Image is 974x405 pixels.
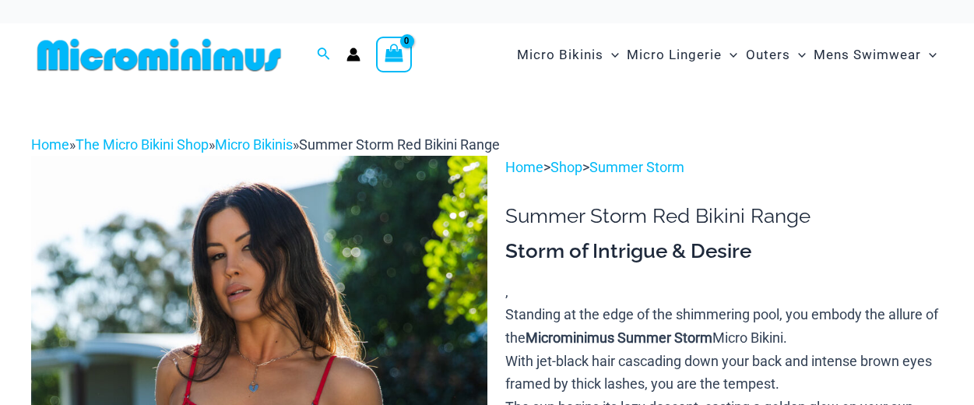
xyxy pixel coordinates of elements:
[215,136,293,153] a: Micro Bikinis
[513,31,623,79] a: Micro BikinisMenu ToggleMenu Toggle
[810,31,941,79] a: Mens SwimwearMenu ToggleMenu Toggle
[623,31,741,79] a: Micro LingerieMenu ToggleMenu Toggle
[742,31,810,79] a: OutersMenu ToggleMenu Toggle
[746,35,790,75] span: Outers
[722,35,737,75] span: Menu Toggle
[921,35,937,75] span: Menu Toggle
[511,29,943,81] nav: Site Navigation
[505,204,943,228] h1: Summer Storm Red Bikini Range
[505,156,943,179] p: > >
[627,35,722,75] span: Micro Lingerie
[505,238,943,265] h3: Storm of Intrigue & Desire
[31,136,69,153] a: Home
[299,136,500,153] span: Summer Storm Red Bikini Range
[76,136,209,153] a: The Micro Bikini Shop
[31,37,287,72] img: MM SHOP LOGO FLAT
[317,45,331,65] a: Search icon link
[603,35,619,75] span: Menu Toggle
[550,159,582,175] a: Shop
[346,48,360,62] a: Account icon link
[31,136,500,153] span: » » »
[526,329,712,346] b: Microminimus Summer Storm
[814,35,921,75] span: Mens Swimwear
[790,35,806,75] span: Menu Toggle
[589,159,684,175] a: Summer Storm
[517,35,603,75] span: Micro Bikinis
[376,37,412,72] a: View Shopping Cart, empty
[505,159,543,175] a: Home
